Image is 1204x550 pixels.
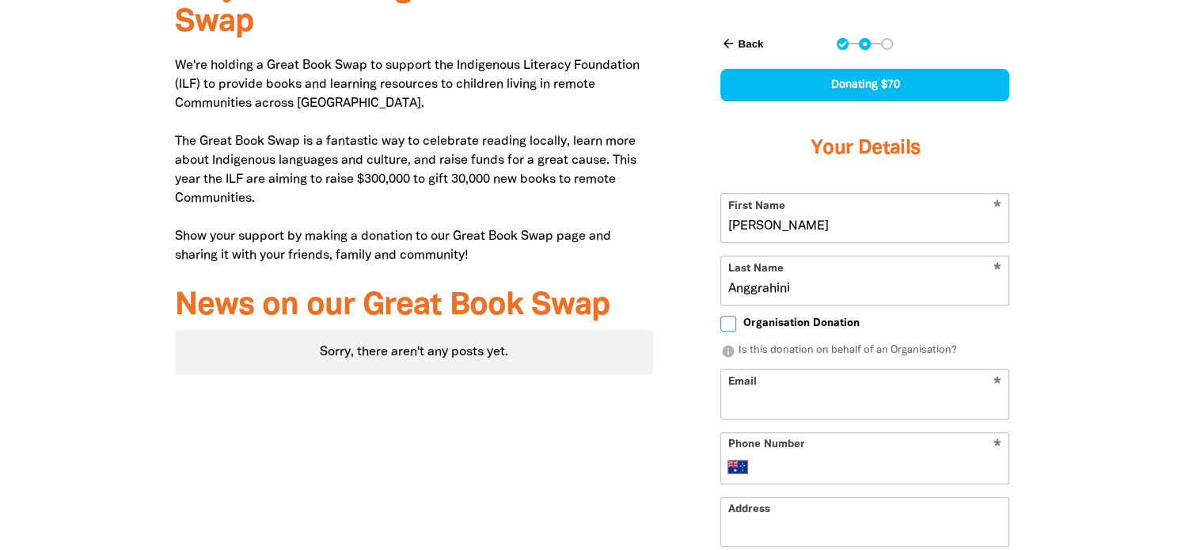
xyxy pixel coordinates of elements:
[175,56,654,265] p: We're holding a Great Book Swap to support the Indigenous Literacy Foundation (ILF) to provide bo...
[175,289,654,324] h3: News on our Great Book Swap
[720,316,736,332] input: Organisation Donation
[743,316,859,331] span: Organisation Donation
[720,117,1009,180] h3: Your Details
[714,30,769,57] button: Back
[993,439,1001,454] i: Required
[720,36,735,51] i: arrow_back
[175,330,654,374] div: Sorry, there aren't any posts yet.
[720,344,735,358] i: info
[859,38,871,50] button: Navigate to step 2 of 3 to enter your details
[881,38,893,50] button: Navigate to step 3 of 3 to enter your payment details
[720,69,1009,101] div: Donating $70
[837,38,849,50] button: Navigate to step 1 of 3 to enter your donation amount
[175,330,654,374] div: Paginated content
[720,343,1009,359] p: Is this donation on behalf of an Organisation?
